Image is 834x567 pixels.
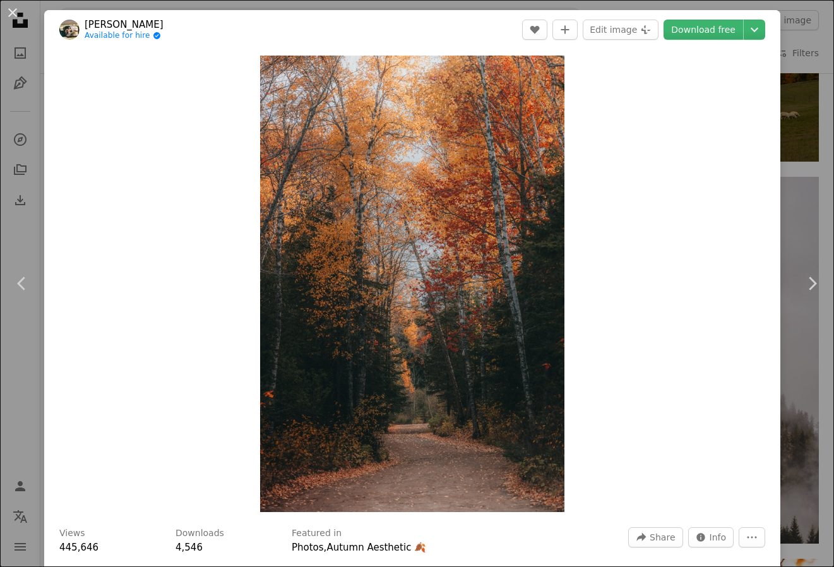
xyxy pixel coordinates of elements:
span: 4,546 [176,542,203,553]
span: Info [710,528,727,547]
button: Like [522,20,547,40]
a: Next [790,223,834,344]
img: Go to Hans's profile [59,20,80,40]
button: Choose download size [744,20,765,40]
a: Autumn Aesthetic 🍂 [326,542,426,553]
span: , [324,542,327,553]
a: Photos [292,542,324,553]
h3: Downloads [176,527,224,540]
img: a dirt road surrounded by lots of trees [260,56,564,512]
button: Stats about this image [688,527,734,547]
button: More Actions [739,527,765,547]
button: Add to Collection [552,20,578,40]
a: [PERSON_NAME] [85,18,164,31]
span: Share [650,528,675,547]
h3: Featured in [292,527,342,540]
span: 445,646 [59,542,98,553]
a: Download free [664,20,743,40]
button: Share this image [628,527,682,547]
button: Edit image [583,20,658,40]
button: Zoom in on this image [260,56,564,512]
a: Available for hire [85,31,164,41]
h3: Views [59,527,85,540]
